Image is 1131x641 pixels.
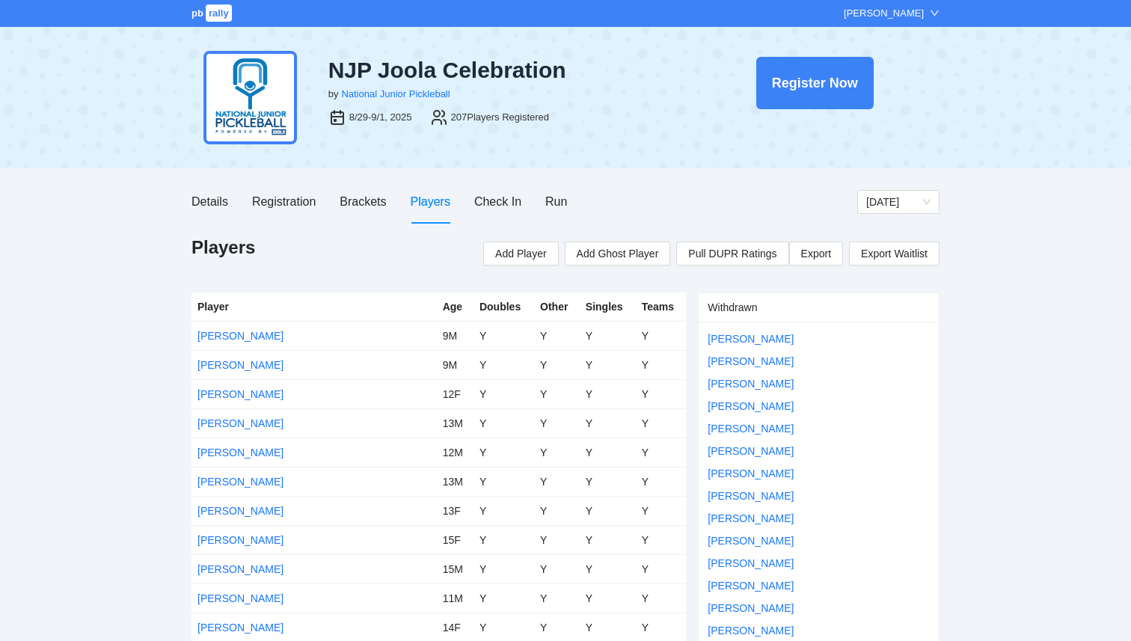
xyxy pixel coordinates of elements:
div: Registration [252,192,316,211]
a: [PERSON_NAME] [197,476,283,488]
a: [PERSON_NAME] [708,467,794,479]
a: [PERSON_NAME] [708,512,794,524]
span: Pull DUPR Ratings [688,245,776,262]
td: Y [534,496,580,525]
div: Singles [586,298,630,315]
td: Y [473,408,534,438]
td: Y [636,321,687,350]
div: 8/29-9/1, 2025 [349,110,412,125]
td: Y [580,379,636,408]
a: Export Waitlist [849,242,940,266]
td: Y [473,496,534,525]
td: Y [534,438,580,467]
a: [PERSON_NAME] [708,557,794,569]
a: [PERSON_NAME] [197,534,283,546]
div: by [328,87,339,102]
div: Other [540,298,574,315]
td: Y [534,350,580,379]
td: 15F [437,525,473,554]
td: Y [580,350,636,379]
span: pb [191,7,203,19]
div: NJP Joola Celebration [328,57,678,84]
a: pbrally [191,7,234,19]
td: Y [534,408,580,438]
a: [PERSON_NAME] [708,333,794,345]
td: Y [580,496,636,525]
td: Y [580,525,636,554]
td: Y [636,554,687,583]
div: [PERSON_NAME] [844,6,924,21]
td: Y [580,321,636,350]
a: [PERSON_NAME] [197,505,283,517]
div: Withdrawn [708,293,930,322]
td: Y [473,350,534,379]
div: Run [545,192,567,211]
div: Age [443,298,468,315]
td: 13F [437,496,473,525]
a: [PERSON_NAME] [708,378,794,390]
td: Y [534,321,580,350]
a: [PERSON_NAME] [708,602,794,614]
div: Doubles [479,298,528,315]
span: rally [206,4,232,22]
td: Y [534,467,580,496]
td: Y [473,379,534,408]
a: [PERSON_NAME] [708,400,794,412]
a: [PERSON_NAME] [708,490,794,502]
span: Export [801,242,831,265]
td: Y [580,438,636,467]
a: [PERSON_NAME] [197,388,283,400]
span: Saturday [866,191,931,213]
td: 9M [437,350,473,379]
a: [PERSON_NAME] [197,447,283,458]
div: 207 Players Registered [451,110,550,125]
td: Y [580,583,636,613]
a: [PERSON_NAME] [708,355,794,367]
a: [PERSON_NAME] [708,445,794,457]
span: Export Waitlist [861,242,928,265]
td: Y [580,554,636,583]
div: Brackets [340,192,386,211]
a: National Junior Pickleball [341,88,450,99]
span: down [930,8,940,18]
td: Y [636,350,687,379]
td: Y [636,467,687,496]
td: Y [473,438,534,467]
a: Export [789,242,843,266]
td: Y [473,467,534,496]
a: [PERSON_NAME] [197,417,283,429]
td: 15M [437,554,473,583]
img: njp-logo2.png [203,51,297,144]
td: 11M [437,583,473,613]
h1: Players [191,236,255,260]
a: [PERSON_NAME] [197,563,283,575]
span: Add Ghost Player [577,245,659,262]
td: Y [636,525,687,554]
div: Details [191,192,228,211]
td: Y [636,438,687,467]
div: Teams [642,298,681,315]
td: Y [473,321,534,350]
td: Y [636,379,687,408]
td: Y [636,583,687,613]
td: Y [534,379,580,408]
button: Register Now [756,57,874,109]
td: 12F [437,379,473,408]
td: Y [636,408,687,438]
div: Player [197,298,431,315]
a: [PERSON_NAME] [708,625,794,637]
td: Y [534,554,580,583]
a: [PERSON_NAME] [708,535,794,547]
td: Y [580,467,636,496]
a: [PERSON_NAME] [197,592,283,604]
td: 9M [437,321,473,350]
button: Add Player [483,242,558,266]
div: Players [411,192,450,211]
td: Y [534,583,580,613]
a: [PERSON_NAME] [708,580,794,592]
td: Y [636,496,687,525]
td: 12M [437,438,473,467]
a: [PERSON_NAME] [197,330,283,342]
a: [PERSON_NAME] [197,622,283,634]
td: Y [473,583,534,613]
